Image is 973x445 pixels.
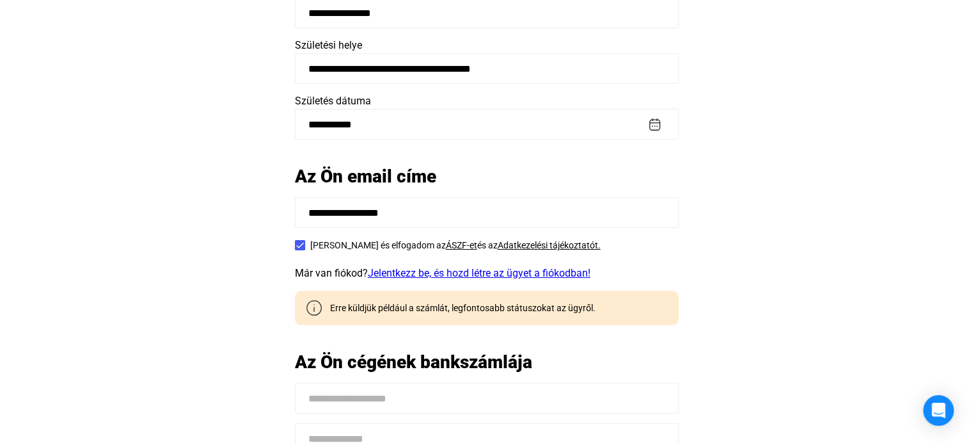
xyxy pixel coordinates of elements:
[477,240,498,250] span: és az
[295,165,679,188] h2: Az Ön email címe
[647,117,663,133] button: calendar
[648,118,661,131] img: calendar
[320,302,596,314] div: Erre küldjük például a számlát, legfontosabb státuszokat az ügyről.
[295,351,679,373] h2: Az Ön cégének bankszámlája
[923,395,954,426] div: Open Intercom Messenger
[498,240,601,250] a: Adatkezelési tájékoztatót.
[310,240,446,250] span: [PERSON_NAME] és elfogadom az
[295,266,679,281] div: Már van fiókod?
[306,300,322,316] img: info-grey-outline
[295,39,362,51] span: Születési helye
[295,95,371,107] span: Születés dátuma
[446,240,477,250] a: ÁSZF-et
[368,267,590,279] a: Jelentkezz be, és hozd létre az ügyet a fiókodban!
